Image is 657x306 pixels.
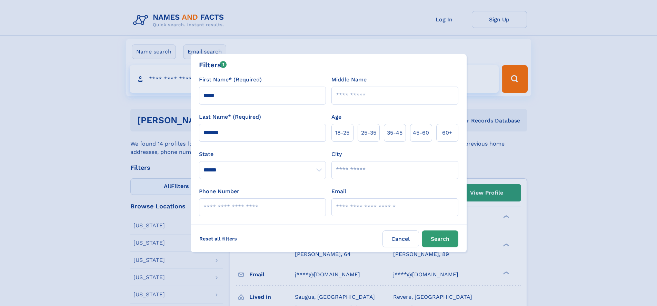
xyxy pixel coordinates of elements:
label: Age [331,113,341,121]
label: State [199,150,326,158]
label: Email [331,187,346,196]
button: Search [422,230,458,247]
label: Reset all filters [195,230,241,247]
label: Last Name* (Required) [199,113,261,121]
span: 45‑60 [413,129,429,137]
span: 25‑35 [361,129,376,137]
label: Middle Name [331,76,367,84]
label: City [331,150,342,158]
span: 18‑25 [335,129,349,137]
span: 60+ [442,129,452,137]
label: Cancel [382,230,419,247]
span: 35‑45 [387,129,402,137]
div: Filters [199,60,227,70]
label: First Name* (Required) [199,76,262,84]
label: Phone Number [199,187,239,196]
